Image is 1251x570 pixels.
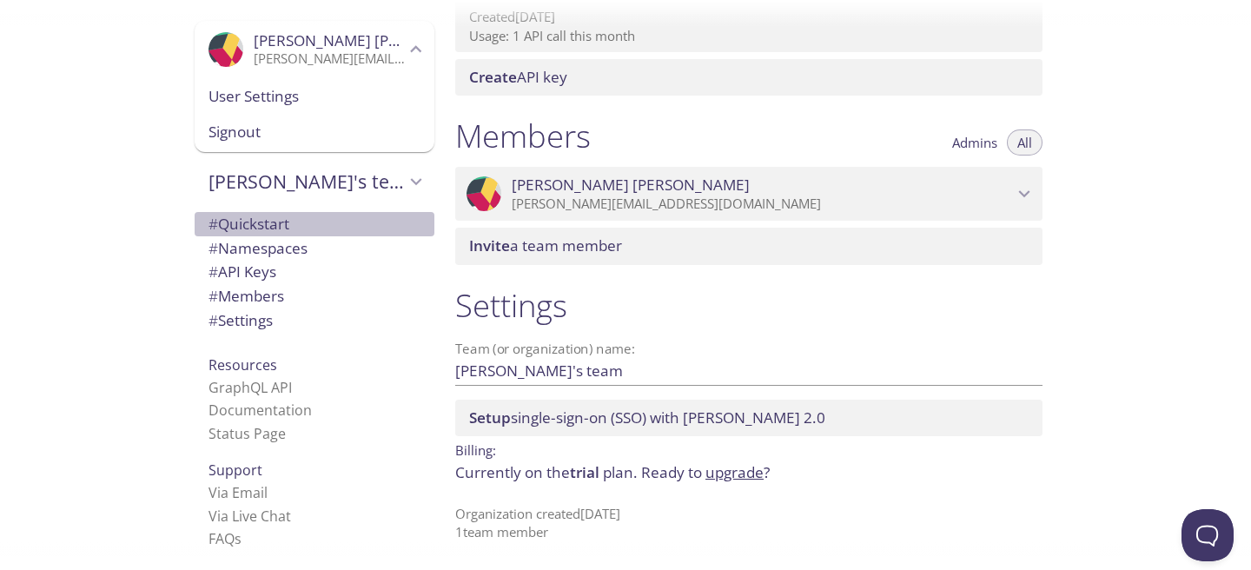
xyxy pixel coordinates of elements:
[455,228,1042,264] div: Invite a team member
[469,27,1029,45] p: Usage: 1 API call this month
[195,159,434,204] div: Krithika's team
[455,400,1042,436] div: Setup SSO
[455,167,1042,221] div: Krithika Purushothaman
[208,461,262,480] span: Support
[195,21,434,78] div: Krithika Purushothaman
[235,529,242,548] span: s
[455,505,1042,542] p: Organization created [DATE] 1 team member
[195,114,434,152] div: Signout
[208,214,218,234] span: #
[455,116,591,156] h1: Members
[455,342,636,355] label: Team (or organization) name:
[455,59,1042,96] div: Create API Key
[208,169,405,194] span: [PERSON_NAME]'s team
[469,235,510,255] span: Invite
[208,483,268,502] a: Via Email
[469,408,511,427] span: Setup
[208,286,218,306] span: #
[455,436,1042,461] p: Billing:
[1007,129,1042,156] button: All
[208,355,277,374] span: Resources
[208,85,420,108] span: User Settings
[208,262,218,282] span: #
[208,121,420,143] span: Signout
[195,78,434,115] div: User Settings
[195,236,434,261] div: Namespaces
[208,238,308,258] span: Namespaces
[254,30,492,50] span: [PERSON_NAME] [PERSON_NAME]
[208,378,292,397] a: GraphQL API
[208,310,273,330] span: Settings
[208,262,276,282] span: API Keys
[469,408,825,427] span: single-sign-on (SSO) with [PERSON_NAME] 2.0
[208,214,289,234] span: Quickstart
[641,462,770,482] span: Ready to ?
[254,50,405,68] p: [PERSON_NAME][EMAIL_ADDRESS][DOMAIN_NAME]
[195,308,434,333] div: Team Settings
[469,67,517,87] span: Create
[1181,509,1234,561] iframe: Help Scout Beacon - Open
[942,129,1008,156] button: Admins
[570,462,599,482] span: trial
[208,424,286,443] a: Status Page
[455,286,1042,325] h1: Settings
[208,529,242,548] a: FAQ
[469,67,567,87] span: API key
[208,286,284,306] span: Members
[195,212,434,236] div: Quickstart
[208,238,218,258] span: #
[208,507,291,526] a: Via Live Chat
[705,462,764,482] a: upgrade
[469,235,622,255] span: a team member
[195,260,434,284] div: API Keys
[455,461,1042,484] p: Currently on the plan.
[512,196,1013,213] p: [PERSON_NAME][EMAIL_ADDRESS][DOMAIN_NAME]
[208,401,312,420] a: Documentation
[512,176,750,195] span: [PERSON_NAME] [PERSON_NAME]
[208,310,218,330] span: #
[195,284,434,308] div: Members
